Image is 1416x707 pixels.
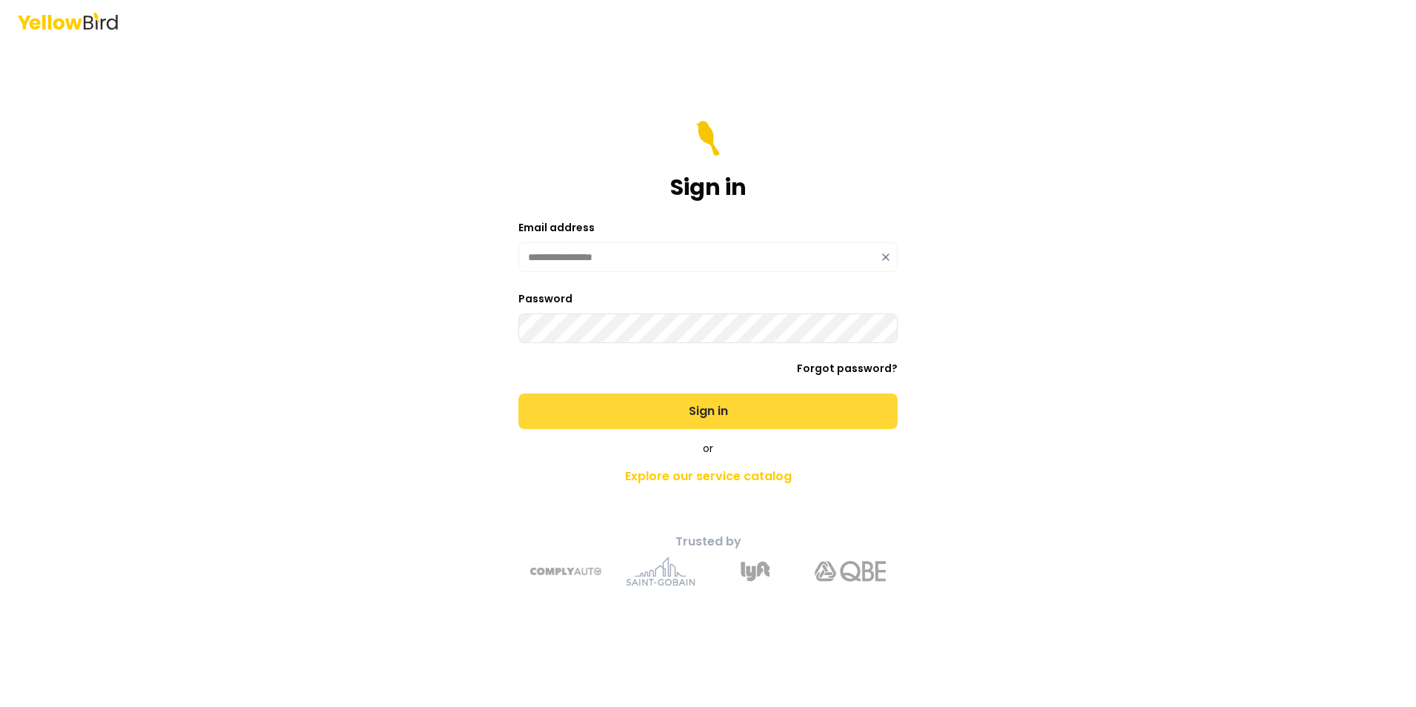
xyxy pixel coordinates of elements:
a: Forgot password? [797,361,898,376]
h1: Sign in [670,174,747,201]
p: Trusted by [447,533,969,551]
span: or [703,441,713,456]
a: Explore our service catalog [447,462,969,491]
label: Password [518,291,572,306]
label: Email address [518,220,595,235]
button: Sign in [518,394,898,429]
